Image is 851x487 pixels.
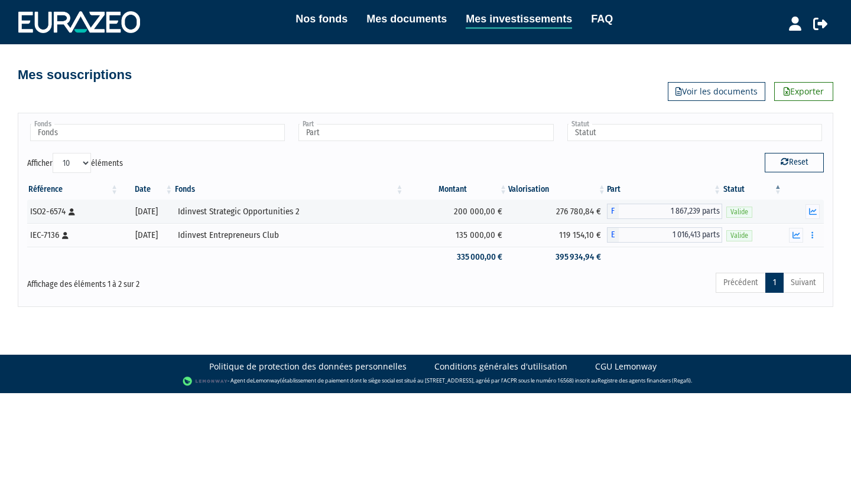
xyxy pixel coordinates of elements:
[30,229,115,241] div: IEC-7136
[62,232,69,239] i: [Français] Personne physique
[508,223,607,247] td: 119 154,10 €
[607,204,619,219] span: F
[53,153,91,173] select: Afficheréléments
[607,227,722,243] div: E - Idinvest Entrepreneurs Club
[209,361,407,372] a: Politique de protection des données personnelles
[178,229,400,241] div: Idinvest Entrepreneurs Club
[466,11,572,29] a: Mes investissements
[27,179,119,200] th: Référence : activer pour trier la colonne par ordre croissant
[607,204,722,219] div: F - Idinvest Strategic Opportunities 2
[607,179,722,200] th: Part: activer pour trier la colonne par ordre croissant
[783,273,824,293] a: Suivant
[774,82,833,101] a: Exporter
[595,361,657,372] a: CGU Lemonway
[726,230,752,241] span: Valide
[124,229,170,241] div: [DATE]
[18,11,140,32] img: 1732889491-logotype_eurazeo_blanc_rvb.png
[174,179,404,200] th: Fonds: activer pour trier la colonne par ordre croissant
[69,208,75,215] i: [Français] Personne physique
[619,227,722,243] span: 1 016,413 parts
[591,11,613,27] a: FAQ
[119,179,174,200] th: Date: activer pour trier la colonne par ordre croissant
[178,205,400,218] div: Idinvest Strategic Opportunities 2
[124,205,170,218] div: [DATE]
[405,200,509,223] td: 200 000,00 €
[405,247,509,267] td: 335 000,00 €
[607,227,619,243] span: E
[27,153,123,173] label: Afficher éléments
[668,82,765,101] a: Voir les documents
[18,68,132,82] h4: Mes souscriptions
[597,377,691,384] a: Registre des agents financiers (Regafi)
[508,247,607,267] td: 395 934,94 €
[434,361,567,372] a: Conditions générales d'utilisation
[183,375,228,387] img: logo-lemonway.png
[726,207,752,218] span: Valide
[765,153,824,172] button: Reset
[405,223,509,247] td: 135 000,00 €
[295,11,347,27] a: Nos fonds
[716,273,766,293] a: Précédent
[405,179,509,200] th: Montant: activer pour trier la colonne par ordre croissant
[508,179,607,200] th: Valorisation: activer pour trier la colonne par ordre croissant
[366,11,447,27] a: Mes documents
[30,205,115,218] div: ISO2-6574
[722,179,783,200] th: Statut : activer pour trier la colonne par ordre d&eacute;croissant
[12,375,839,387] div: - Agent de (établissement de paiement dont le siège social est situé au [STREET_ADDRESS], agréé p...
[508,200,607,223] td: 276 780,84 €
[27,272,349,290] div: Affichage des éléments 1 à 2 sur 2
[765,273,784,293] a: 1
[253,377,280,384] a: Lemonway
[619,204,722,219] span: 1 867,239 parts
